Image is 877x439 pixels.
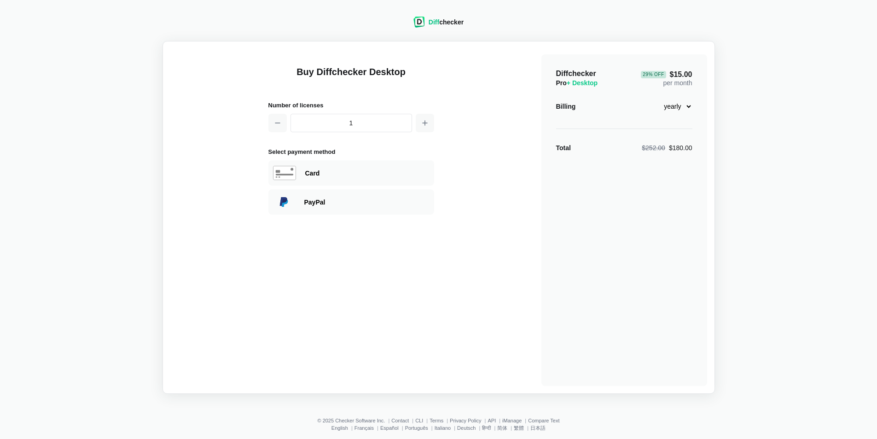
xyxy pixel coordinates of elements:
div: Paying with PayPal [268,189,434,215]
a: 繁體 [514,425,524,431]
div: per month [641,69,692,88]
span: Pro [556,79,598,87]
span: Diff [429,18,439,26]
a: 日本語 [530,425,546,431]
a: Privacy Policy [450,418,481,423]
a: Français [354,425,374,431]
a: हिन्दी [482,425,491,431]
div: Paying with Card [305,169,430,178]
h1: Buy Diffchecker Desktop [268,65,434,89]
a: Português [405,425,428,431]
span: Diffchecker [556,70,596,77]
div: Paying with PayPal [304,198,430,207]
a: Italiano [435,425,451,431]
a: API [488,418,496,423]
a: English [331,425,348,431]
a: Terms [430,418,443,423]
div: Paying with Card [268,160,434,186]
span: + Desktop [567,79,598,87]
img: Diffchecker logo [413,17,425,28]
a: Diffchecker logoDiffchecker [413,22,464,29]
a: iManage [502,418,522,423]
h2: Select payment method [268,147,434,157]
input: 1 [290,114,412,132]
div: $180.00 [642,143,692,152]
a: CLI [415,418,423,423]
a: Compare Text [528,418,559,423]
span: $252.00 [642,144,665,152]
strong: Total [556,144,571,152]
a: Deutsch [457,425,476,431]
a: Español [380,425,399,431]
h2: Number of licenses [268,100,434,110]
li: © 2025 Checker Software Inc. [317,418,391,423]
div: checker [429,18,464,27]
a: Contact [391,418,409,423]
a: 简体 [497,425,507,431]
div: Billing [556,102,576,111]
span: $15.00 [641,71,692,78]
div: 29 % Off [641,71,666,78]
